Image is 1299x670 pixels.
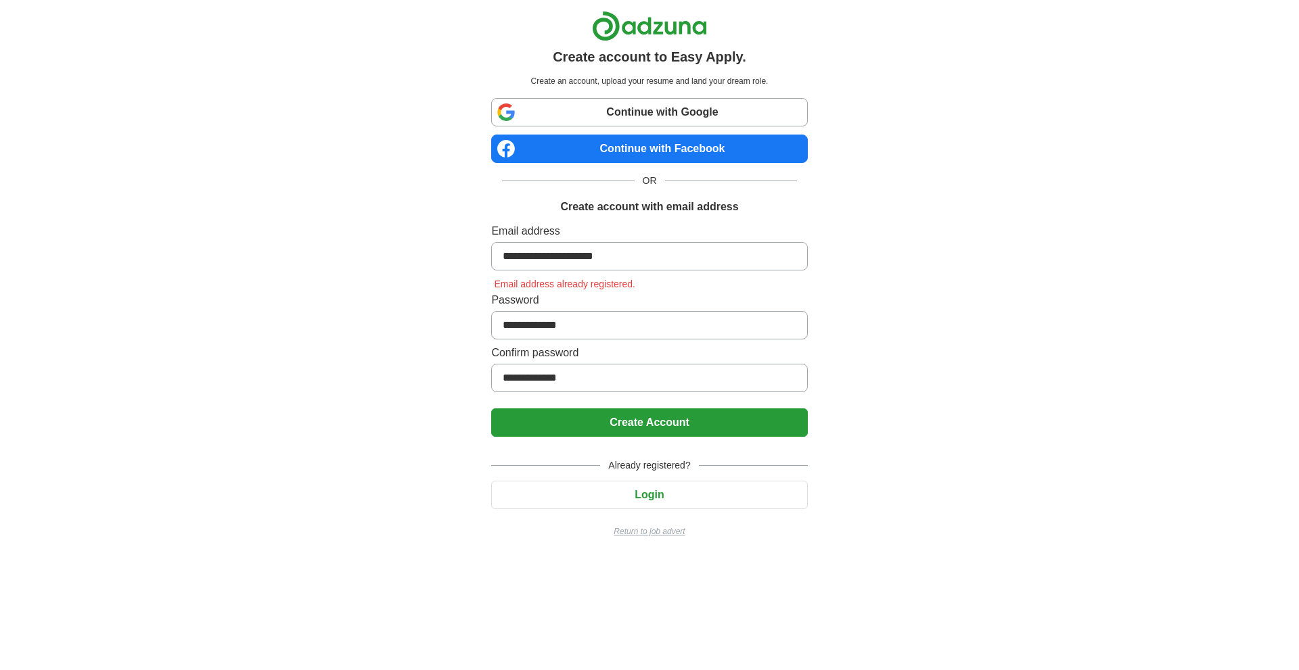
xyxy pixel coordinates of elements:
h1: Create account to Easy Apply. [553,47,746,67]
a: Return to job advert [491,525,807,537]
button: Login [491,481,807,509]
span: Email address already registered. [491,279,638,289]
img: Adzuna logo [592,11,707,41]
a: Login [491,489,807,500]
span: Already registered? [600,458,698,473]
a: Continue with Google [491,98,807,126]
a: Continue with Facebook [491,135,807,163]
p: Create an account, upload your resume and land your dream role. [494,75,804,87]
label: Confirm password [491,345,807,361]
h1: Create account with email address [560,199,738,215]
label: Email address [491,223,807,239]
span: OR [635,174,665,188]
button: Create Account [491,408,807,437]
label: Password [491,292,807,308]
